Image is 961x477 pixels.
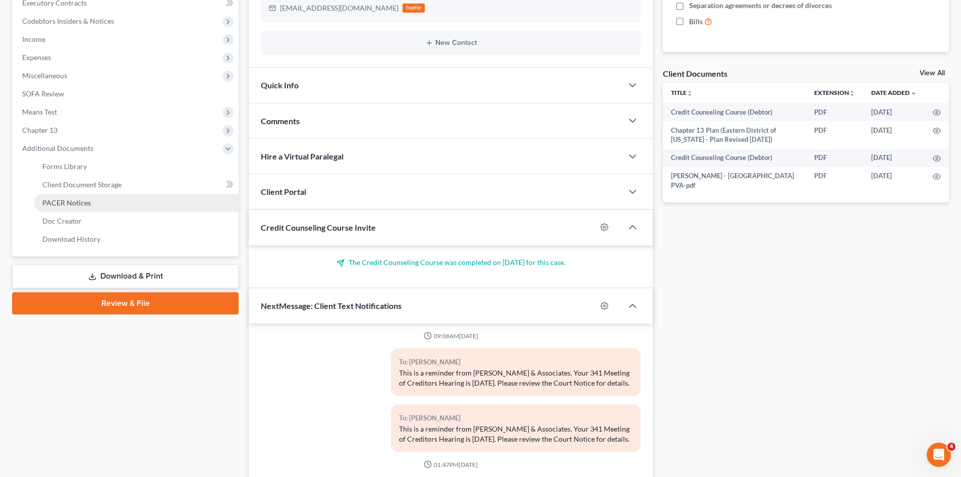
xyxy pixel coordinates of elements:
[671,89,693,96] a: Titleunfold_more
[261,187,306,196] span: Client Portal
[863,121,925,149] td: [DATE]
[42,235,100,243] span: Download History
[663,167,806,195] td: [PERSON_NAME] - [GEOGRAPHIC_DATA] PVA-pdf
[911,90,917,96] i: expand_more
[814,89,855,96] a: Extensionunfold_more
[42,180,122,189] span: Client Document Storage
[403,4,425,13] div: home
[261,151,344,161] span: Hire a Virtual Paralegal
[806,121,863,149] td: PDF
[261,460,641,469] div: 01:47PM[DATE]
[22,126,58,134] span: Chapter 13
[34,157,239,176] a: Forms Library
[663,149,806,167] td: Credit Counseling Course (Debtor)
[806,103,863,121] td: PDF
[663,68,727,79] div: Client Documents
[261,223,376,232] span: Credit Counseling Course Invite
[34,212,239,230] a: Doc Creator
[399,412,633,424] div: To: [PERSON_NAME]
[261,301,402,310] span: NextMessage: Client Text Notifications
[22,35,45,43] span: Income
[22,108,57,116] span: Means Test
[12,292,239,314] a: Review & File
[22,71,67,80] span: Miscellaneous
[261,332,641,340] div: 09:08AM[DATE]
[280,3,399,13] div: [EMAIL_ADDRESS][DOMAIN_NAME]
[863,149,925,167] td: [DATE]
[927,443,951,467] iframe: Intercom live chat
[689,1,832,11] span: Separation agreements or decrees of divorces
[399,356,633,368] div: To: [PERSON_NAME]
[947,443,955,451] span: 4
[863,103,925,121] td: [DATE]
[34,176,239,194] a: Client Document Storage
[920,70,945,77] a: View All
[22,53,51,62] span: Expenses
[34,194,239,212] a: PACER Notices
[261,257,641,268] p: The Credit Counseling Course was completed on [DATE] for this case.
[42,198,91,207] span: PACER Notices
[22,17,114,25] span: Codebtors Insiders & Notices
[399,368,633,388] div: This is a reminder from [PERSON_NAME] & Associates. Your 341 Meeting of Creditors Hearing is [DAT...
[663,103,806,121] td: Credit Counseling Course (Debtor)
[261,80,299,90] span: Quick Info
[863,167,925,195] td: [DATE]
[42,217,82,225] span: Doc Creator
[22,89,64,98] span: SOFA Review
[399,424,633,444] div: This is a reminder from [PERSON_NAME] & Associates. Your 341 Meeting of Creditors Hearing is [DAT...
[849,90,855,96] i: unfold_more
[269,39,633,47] button: New Contact
[687,90,693,96] i: unfold_more
[689,17,703,27] span: Bills
[12,264,239,288] a: Download & Print
[871,89,917,96] a: Date Added expand_more
[14,85,239,103] a: SOFA Review
[806,149,863,167] td: PDF
[261,116,300,126] span: Comments
[806,167,863,195] td: PDF
[22,144,93,152] span: Additional Documents
[34,230,239,248] a: Download History
[42,162,87,171] span: Forms Library
[663,121,806,149] td: Chapter 13 Plan (Eastern District of [US_STATE] - Plan Revised [DATE])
